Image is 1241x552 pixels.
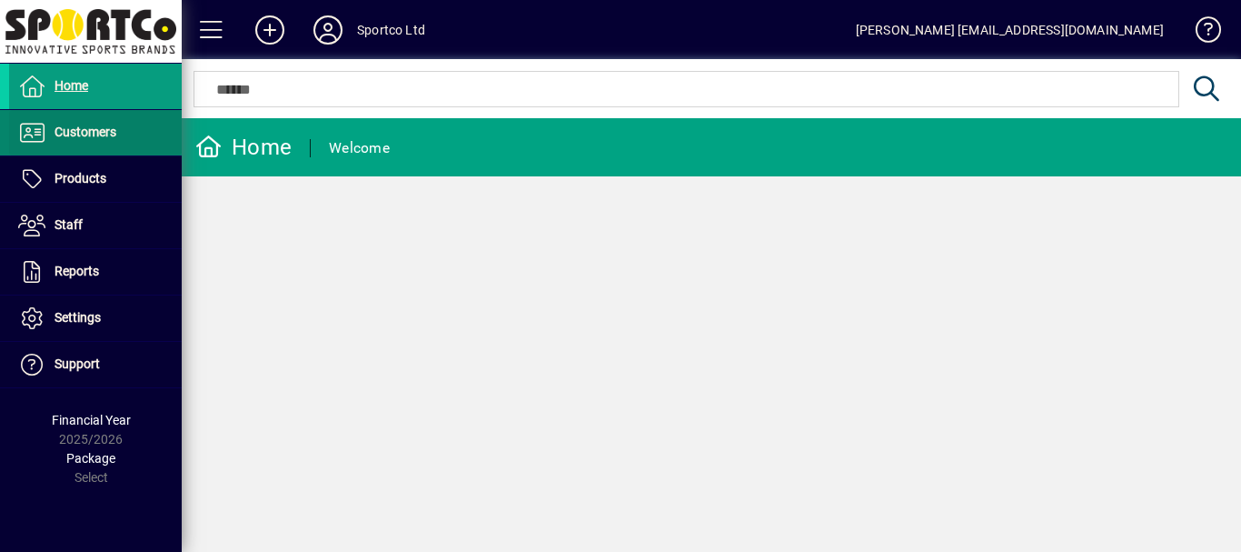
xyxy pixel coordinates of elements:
a: Knowledge Base [1182,4,1218,63]
a: Products [9,156,182,202]
div: Sportco Ltd [357,15,425,45]
button: Add [241,14,299,46]
a: Customers [9,110,182,156]
span: Reports [55,264,99,278]
span: Support [55,356,100,371]
span: Package [66,451,115,466]
a: Support [9,342,182,387]
span: Financial Year [52,413,131,427]
div: [PERSON_NAME] [EMAIL_ADDRESS][DOMAIN_NAME] [856,15,1164,45]
span: Home [55,78,88,93]
div: Welcome [329,134,390,163]
a: Settings [9,296,182,341]
span: Customers [55,125,116,139]
a: Staff [9,203,182,248]
button: Profile [299,14,357,46]
span: Settings [55,310,101,325]
div: Home [195,133,292,162]
span: Products [55,171,106,186]
span: Staff [55,217,83,232]
a: Reports [9,249,182,295]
